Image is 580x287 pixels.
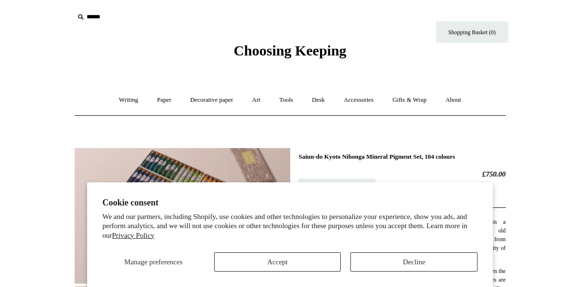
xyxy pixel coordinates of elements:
[75,148,290,284] img: Saiun-do Kyoto Nihonga Mineral Pigment Set, 104 colours
[233,42,346,58] span: Choosing Keeping
[124,258,182,266] span: Manage preferences
[103,212,478,241] p: We and our partners, including Shopify, use cookies and other technologies to personalize your ex...
[112,232,155,239] a: Privacy Policy
[303,87,334,113] a: Desk
[103,252,205,272] button: Manage preferences
[298,218,505,261] p: If [PERSON_NAME] were a painter, he would buy his paints in a [DEMOGRAPHIC_DATA] shop in the narr...
[214,252,341,272] button: Accept
[298,153,505,161] h1: Saiun-do Kyoto Nihonga Mineral Pigment Set, 104 colours
[110,87,147,113] a: Writing
[436,21,508,43] a: Shopping Basket (0)
[233,50,346,57] a: Choosing Keeping
[103,198,478,208] h2: Cookie consent
[350,252,477,272] button: Decline
[271,87,302,113] a: Tools
[437,87,470,113] a: About
[298,170,505,178] h2: £750.00
[335,87,382,113] a: Accessories
[181,87,242,113] a: Decorative paper
[244,87,269,113] a: Art
[384,87,435,113] a: Gifts & Wrap
[148,87,180,113] a: Paper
